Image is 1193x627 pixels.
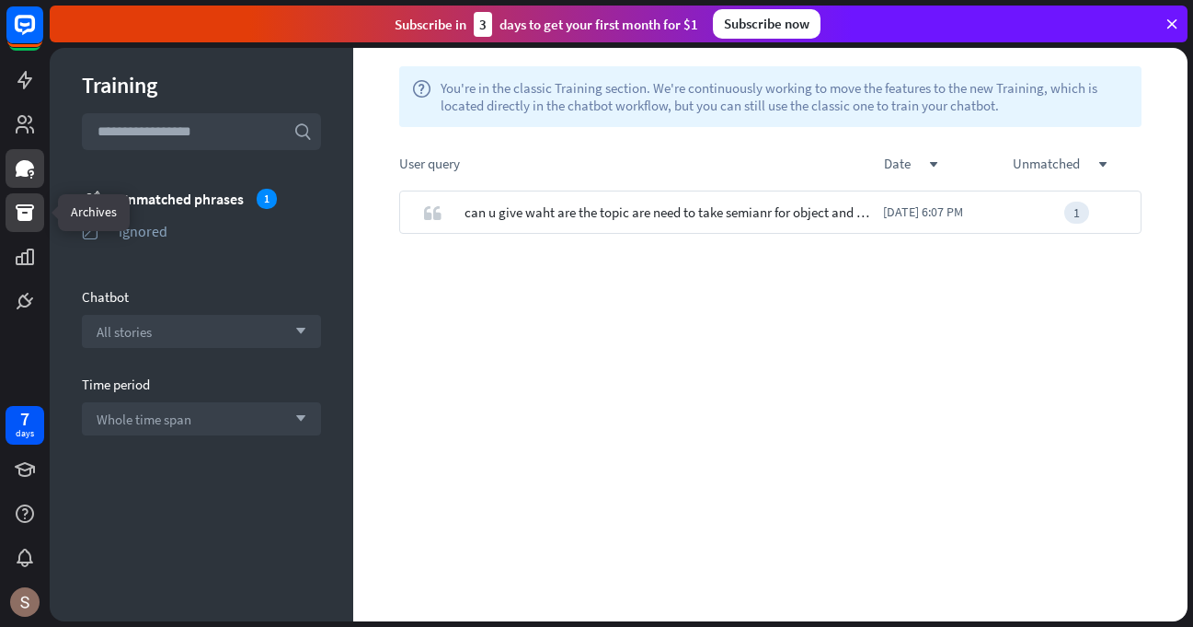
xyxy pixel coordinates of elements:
[1013,155,1141,172] div: unmatched
[97,411,191,428] span: Whole time span
[20,411,29,427] div: 7
[82,222,100,240] i: ignored
[929,160,938,169] i: down
[884,155,1013,172] div: date
[395,12,698,37] div: Subscribe in days to get your first month for $1
[293,122,312,141] i: search
[1098,160,1107,169] i: down
[423,203,442,222] i: quote
[6,406,44,445] a: 7 days
[15,7,70,63] button: Open LiveChat chat widget
[257,189,277,209] div: 1
[474,12,492,37] div: 3
[412,79,431,114] i: help
[883,191,1012,234] div: [DATE] 6:07 PM
[399,155,884,172] div: User query
[82,71,321,99] div: Training
[465,191,874,234] span: can u give waht are the topic are need to take semianr for object and classes inOOAD
[1064,202,1089,224] div: 1
[16,427,34,440] div: days
[119,189,321,209] div: Unmatched phrases
[441,79,1129,114] span: You're in the classic Training section. We're continuously working to move the features to the ne...
[713,9,820,39] div: Subscribe now
[82,189,100,208] i: unmatched_phrases
[286,326,306,337] i: arrow_down
[119,222,321,240] div: Ignored
[82,376,321,393] div: Time period
[286,413,306,424] i: arrow_down
[82,288,321,306] div: Chatbot
[97,323,152,341] span: All stories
